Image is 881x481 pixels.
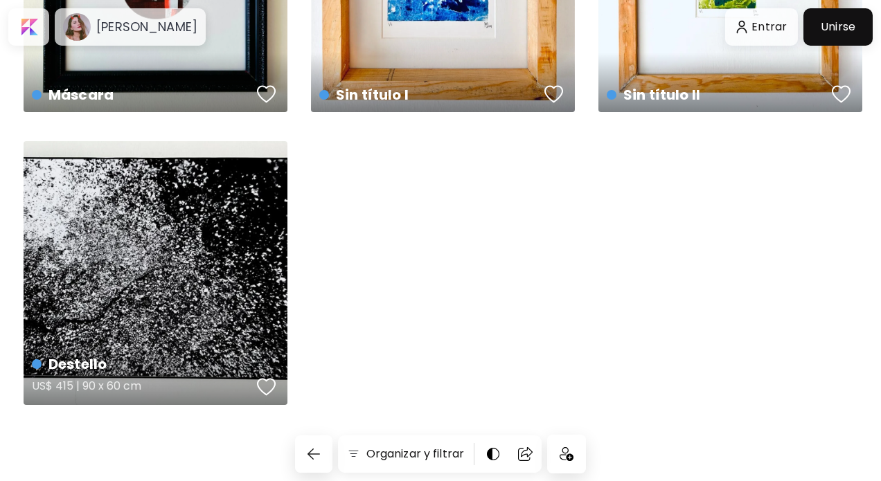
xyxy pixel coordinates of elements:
img: icon [560,447,573,461]
h6: Organizar y filtrar [366,446,464,462]
h4: Sin título II [607,84,827,105]
a: back [295,435,338,473]
img: back [305,446,322,462]
button: favorites [828,80,855,108]
h4: Sin título I [319,84,540,105]
button: favorites [541,80,567,108]
button: back [295,435,332,473]
h5: US$ 415 | 90 x 60 cm [32,374,252,402]
h6: [PERSON_NAME] [96,19,197,35]
a: DestelloUS$ 415 | 90 x 60 cmfavoriteshttps://cdn.kaleido.art/CDN/Artwork/163429/Primary/medium.we... [24,141,287,405]
button: favorites [253,80,280,108]
h4: Destello [32,354,252,374]
a: Unirse [803,8,873,46]
h4: Máscara [32,84,252,105]
button: favorites [253,373,280,401]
